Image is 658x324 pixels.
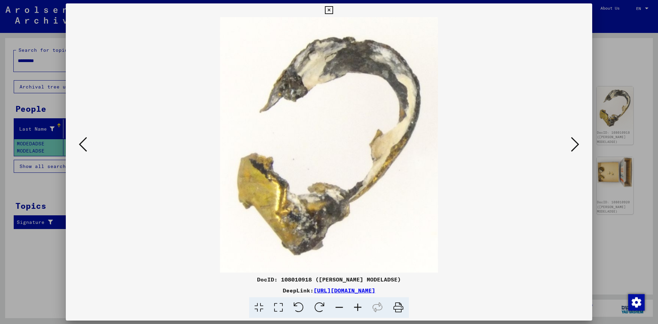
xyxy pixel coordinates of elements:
a: [URL][DOMAIN_NAME] [314,287,375,294]
img: Change consent [628,294,645,311]
div: DocID: 108010918 ([PERSON_NAME] MODELADSE) [66,275,592,284]
div: DeepLink: [66,286,592,295]
img: 003.jpg [89,17,569,273]
div: Change consent [628,294,644,310]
